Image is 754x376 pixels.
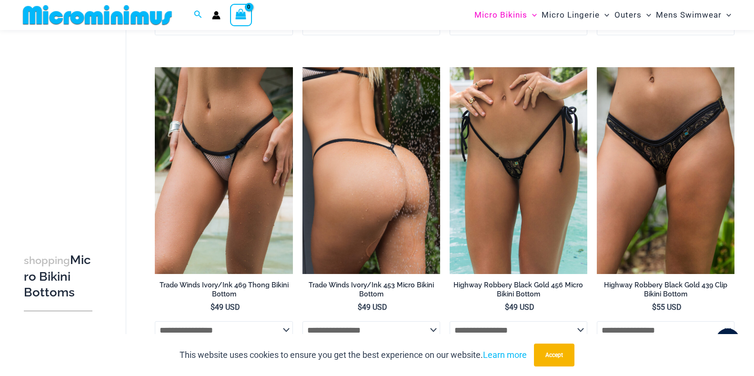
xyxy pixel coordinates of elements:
span: shopping [24,254,70,266]
img: Highway Robbery Black Gold 439 Clip Bottom 01 [597,67,734,274]
span: Micro Bikinis [474,3,527,27]
span: Menu Toggle [722,3,731,27]
h2: Trade Winds Ivory/Ink 453 Micro Bikini Bottom [302,281,440,298]
a: Highway Robbery Black Gold 439 Clip Bottom 01Highway Robbery Black Gold 439 Clip Bottom 02Highway... [597,67,734,274]
a: Micro BikinisMenu ToggleMenu Toggle [472,3,539,27]
a: Account icon link [212,11,221,20]
p: This website uses cookies to ensure you get the best experience on our website. [180,348,527,362]
bdi: 49 USD [505,303,534,312]
span: $ [211,303,215,312]
a: Highway Robbery Black Gold 456 Micro 01Highway Robbery Black Gold 359 Clip Top 456 Micro 02Highwa... [450,67,587,274]
span: $ [652,303,656,312]
span: $ [358,303,362,312]
h2: Trade Winds Ivory/Ink 469 Thong Bikini Bottom [155,281,292,298]
bdi: 55 USD [652,303,682,312]
img: Trade Winds IvoryInk 384 Top 453 Micro 06 [302,67,440,274]
h3: Micro Bikini Bottoms [24,252,92,301]
span: Micro Lingerie [542,3,600,27]
span: Menu Toggle [600,3,609,27]
nav: Site Navigation [471,1,735,29]
a: OutersMenu ToggleMenu Toggle [612,3,653,27]
a: Mens SwimwearMenu ToggleMenu Toggle [653,3,734,27]
iframe: TrustedSite Certified [24,32,110,223]
a: Trade Winds IvoryInk 453 Micro 02Trade Winds IvoryInk 384 Top 453 Micro 06Trade Winds IvoryInk 38... [302,67,440,274]
img: Highway Robbery Black Gold 456 Micro 01 [450,67,587,274]
span: Mens Swimwear [656,3,722,27]
h2: Highway Robbery Black Gold 456 Micro Bikini Bottom [450,281,587,298]
img: MM SHOP LOGO FLAT [19,4,176,26]
span: $ [505,303,509,312]
a: Search icon link [194,9,202,21]
a: Micro LingerieMenu ToggleMenu Toggle [539,3,612,27]
span: Outers [614,3,642,27]
h2: Highway Robbery Black Gold 439 Clip Bikini Bottom [597,281,734,298]
span: Menu Toggle [527,3,537,27]
a: View Shopping Cart, empty [230,4,252,26]
a: Learn more [483,350,527,360]
bdi: 49 USD [211,303,240,312]
a: Trade Winds Ivory/Ink 469 Thong Bikini Bottom [155,281,292,302]
button: Accept [534,344,574,366]
bdi: 49 USD [358,303,387,312]
a: Highway Robbery Black Gold 456 Micro Bikini Bottom [450,281,587,302]
a: Trade Winds Ivory/Ink 453 Micro Bikini Bottom [302,281,440,302]
a: Highway Robbery Black Gold 439 Clip Bikini Bottom [597,281,734,302]
img: Trade Winds IvoryInk 469 Thong 01 [155,67,292,274]
span: Menu Toggle [642,3,651,27]
a: Trade Winds IvoryInk 469 Thong 01Trade Winds IvoryInk 317 Top 469 Thong 06Trade Winds IvoryInk 31... [155,67,292,274]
